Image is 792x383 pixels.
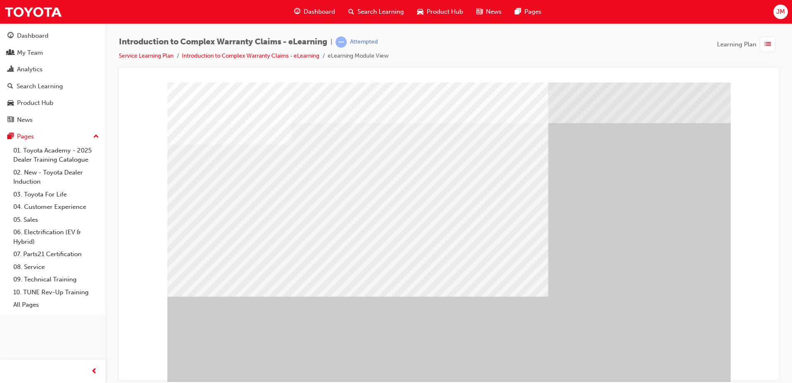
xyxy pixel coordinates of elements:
[470,3,508,20] a: news-iconNews
[10,188,102,201] a: 03. Toyota For Life
[10,166,102,188] a: 02. New - Toyota Dealer Induction
[410,3,470,20] a: car-iconProduct Hub
[508,3,548,20] a: pages-iconPages
[476,7,483,17] span: news-icon
[7,133,14,141] span: pages-icon
[7,99,14,107] span: car-icon
[515,7,521,17] span: pages-icon
[10,144,102,166] a: 01. Toyota Academy - 2025 Dealer Training Catalogue
[348,7,354,17] span: search-icon
[3,27,102,129] button: DashboardMy TeamAnalyticsSearch LearningProduct HubNews
[773,5,788,19] button: JM
[17,48,43,58] div: My Team
[10,273,102,286] a: 09. Technical Training
[328,51,389,61] li: eLearning Module View
[427,7,463,17] span: Product Hub
[717,40,756,49] span: Learning Plan
[17,98,53,108] div: Product Hub
[294,7,300,17] span: guage-icon
[765,39,771,50] span: list-icon
[17,65,43,74] div: Analytics
[3,129,102,144] button: Pages
[10,286,102,299] a: 10. TUNE Rev-Up Training
[304,7,335,17] span: Dashboard
[93,131,99,142] span: up-icon
[7,32,14,40] span: guage-icon
[10,248,102,261] a: 07. Parts21 Certification
[3,95,102,111] a: Product Hub
[17,115,33,125] div: News
[342,3,410,20] a: search-iconSearch Learning
[524,7,541,17] span: Pages
[7,116,14,124] span: news-icon
[336,36,347,48] span: learningRecordVerb_ATTEMPT-icon
[7,66,14,73] span: chart-icon
[331,37,332,47] span: |
[42,298,605,339] div: Dealer Input Data
[287,3,342,20] a: guage-iconDashboard
[3,112,102,128] a: News
[119,37,327,47] span: Introduction to Complex Warranty Claims - eLearning
[10,298,102,311] a: All Pages
[3,62,102,77] a: Analytics
[717,36,779,52] button: Learning Plan
[3,79,102,94] a: Search Learning
[4,2,62,21] img: Trak
[7,83,13,90] span: search-icon
[10,213,102,226] a: 05. Sales
[417,7,423,17] span: car-icon
[10,261,102,274] a: 08. Service
[3,45,102,61] a: My Team
[10,201,102,213] a: 04. Customer Experience
[3,28,102,44] a: Dashboard
[350,38,378,46] div: Attempted
[17,82,63,91] div: Search Learning
[776,7,785,17] span: JM
[357,7,404,17] span: Search Learning
[182,52,319,59] a: Introduction to Complex Warranty Claims - eLearning
[486,7,502,17] span: News
[119,52,174,59] a: Service Learning Plan
[7,49,14,57] span: people-icon
[17,31,48,41] div: Dashboard
[10,226,102,248] a: 06. Electrification (EV & Hybrid)
[17,132,34,141] div: Pages
[91,366,97,377] span: prev-icon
